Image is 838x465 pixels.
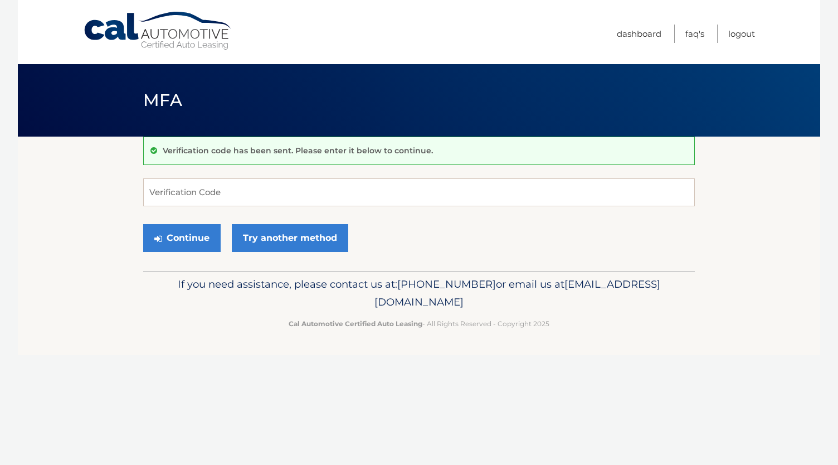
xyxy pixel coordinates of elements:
a: Logout [728,25,755,43]
span: [EMAIL_ADDRESS][DOMAIN_NAME] [374,278,660,308]
a: Dashboard [617,25,661,43]
a: FAQ's [685,25,704,43]
a: Cal Automotive [83,11,233,51]
input: Verification Code [143,178,695,206]
p: If you need assistance, please contact us at: or email us at [150,275,688,311]
strong: Cal Automotive Certified Auto Leasing [289,319,422,328]
button: Continue [143,224,221,252]
p: - All Rights Reserved - Copyright 2025 [150,318,688,330]
p: Verification code has been sent. Please enter it below to continue. [163,146,433,156]
a: Try another method [232,224,348,252]
span: MFA [143,90,182,110]
span: [PHONE_NUMBER] [397,278,496,290]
